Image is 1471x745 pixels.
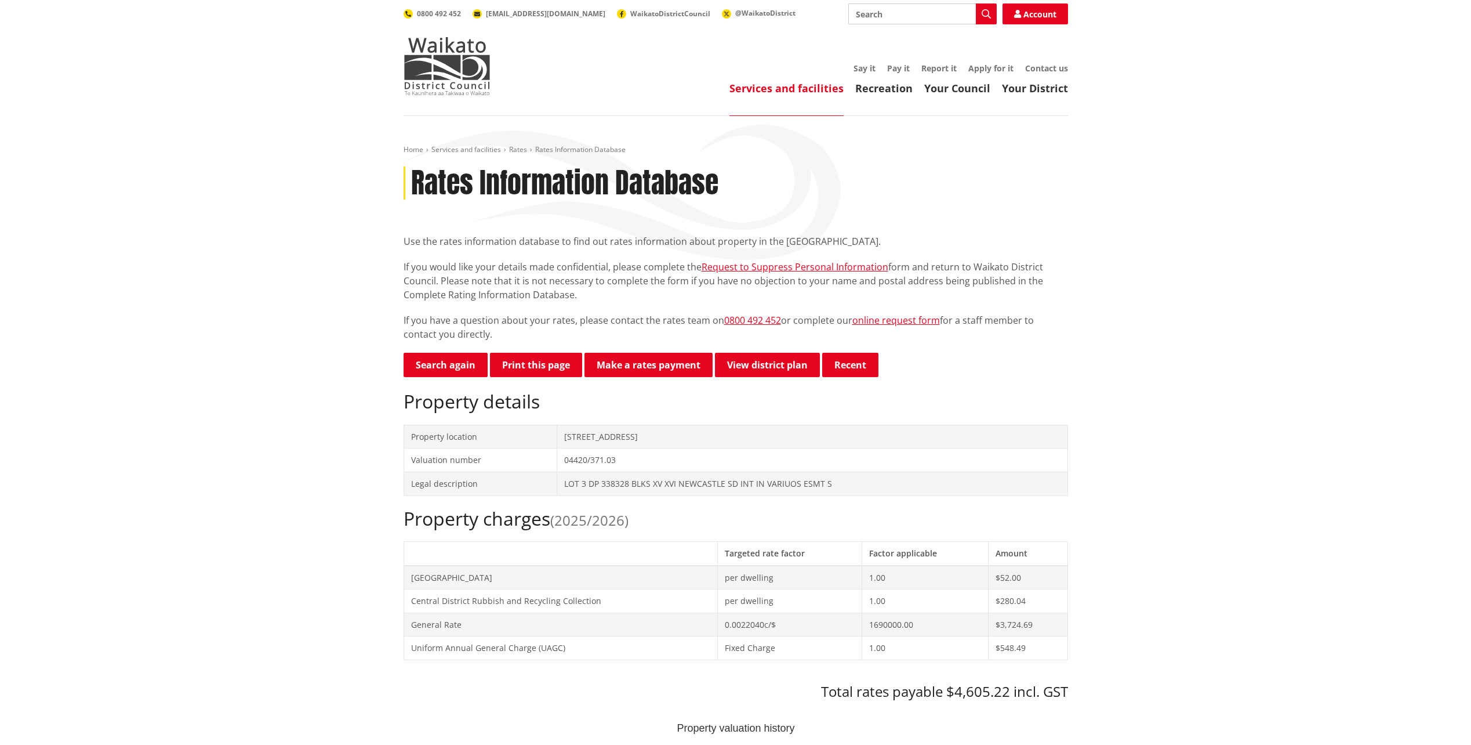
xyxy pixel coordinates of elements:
[717,566,862,590] td: per dwelling
[557,449,1067,472] td: 04420/371.03
[630,9,710,19] span: WaikatoDistrictCouncil
[717,541,862,565] th: Targeted rate factor
[473,9,605,19] a: [EMAIL_ADDRESS][DOMAIN_NAME]
[921,63,957,74] a: Report it
[557,425,1067,449] td: [STREET_ADDRESS]
[724,314,781,327] a: 0800 492 452
[717,613,862,636] td: 0.0022040c/$
[404,683,1068,700] h3: Total rates payable $4,605.22 incl. GST
[702,261,888,273] a: Request to Suppress Personal Information
[715,353,820,377] a: View district plan
[404,145,1068,155] nav: breadcrumb
[617,9,710,19] a: WaikatoDistrictCouncil
[404,144,423,154] a: Home
[924,81,990,95] a: Your Council
[404,353,488,377] a: Search again
[989,590,1067,613] td: $280.04
[989,541,1067,565] th: Amount
[404,472,557,496] td: Legal description
[584,353,713,377] a: Make a rates payment
[852,314,940,327] a: online request form
[862,613,989,636] td: 1690000.00
[404,9,461,19] a: 0800 492 452
[535,144,626,154] span: Rates Information Database
[404,590,717,613] td: Central District Rubbish and Recycling Collection
[404,260,1068,302] p: If you would like your details made confidential, please complete the form and return to Waikato ...
[404,508,1068,530] h2: Property charges
[404,390,1068,413] h2: Property details
[822,353,878,377] button: Recent
[1003,3,1068,24] a: Account
[431,144,501,154] a: Services and facilities
[417,9,461,19] span: 0800 492 452
[717,636,862,660] td: Fixed Charge
[404,313,1068,341] p: If you have a question about your rates, please contact the rates team on or complete our for a s...
[989,636,1067,660] td: $548.49
[989,613,1067,636] td: $3,724.69
[677,722,794,734] text: Property valuation history
[557,472,1067,496] td: LOT 3 DP 338328 BLKS XV XVI NEWCASTLE SD INT IN VARIUOS ESMT S
[735,8,796,18] span: @WaikatoDistrict
[862,566,989,590] td: 1.00
[509,144,527,154] a: Rates
[404,37,491,95] img: Waikato District Council - Te Kaunihera aa Takiwaa o Waikato
[855,81,913,95] a: Recreation
[404,566,717,590] td: [GEOGRAPHIC_DATA]
[404,613,717,636] td: General Rate
[1002,81,1068,95] a: Your District
[550,511,629,530] span: (2025/2026)
[862,636,989,660] td: 1.00
[486,9,605,19] span: [EMAIL_ADDRESS][DOMAIN_NAME]
[968,63,1014,74] a: Apply for it
[411,167,718,200] h1: Rates Information Database
[729,81,844,95] a: Services and facilities
[404,234,1068,248] p: Use the rates information database to find out rates information about property in the [GEOGRAPHI...
[853,63,876,74] a: Say it
[887,63,910,74] a: Pay it
[862,541,989,565] th: Factor applicable
[490,353,582,377] button: Print this page
[862,590,989,613] td: 1.00
[404,449,557,472] td: Valuation number
[404,425,557,449] td: Property location
[989,566,1067,590] td: $52.00
[1025,63,1068,74] a: Contact us
[717,590,862,613] td: per dwelling
[722,8,796,18] a: @WaikatoDistrict
[848,3,997,24] input: Search input
[404,636,717,660] td: Uniform Annual General Charge (UAGC)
